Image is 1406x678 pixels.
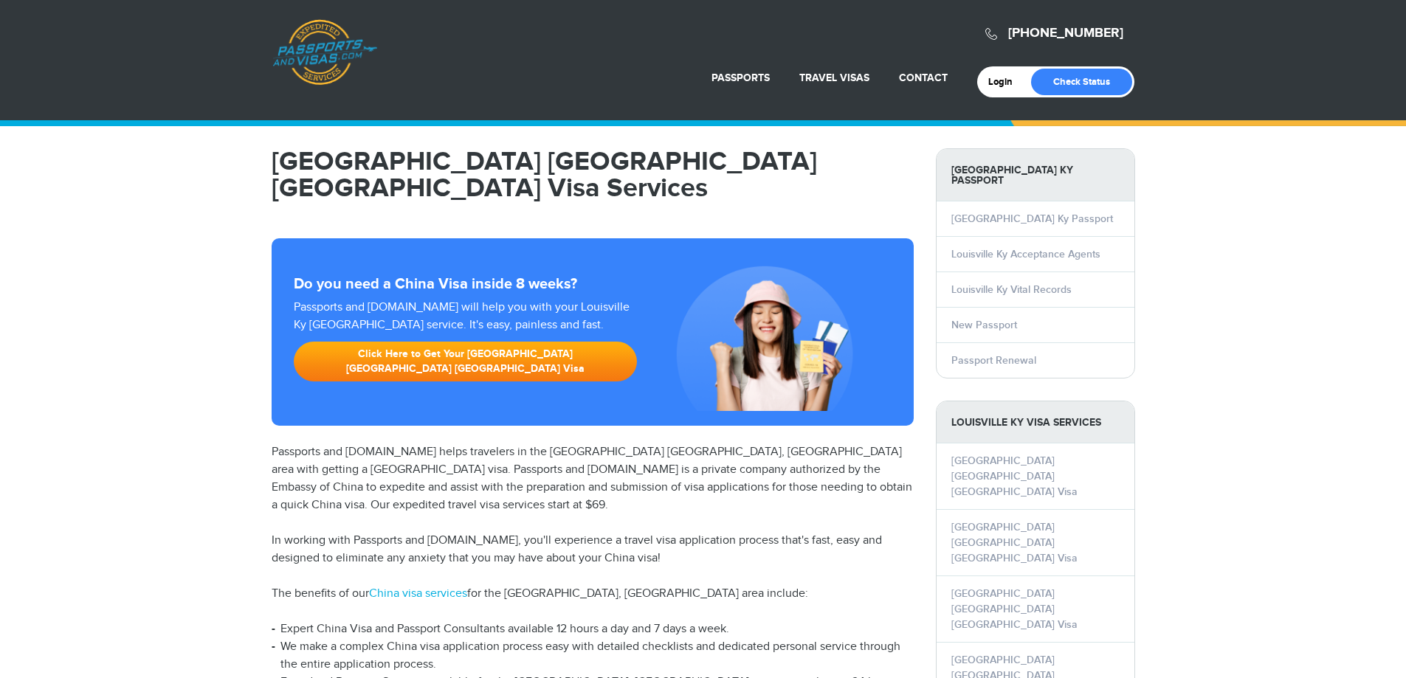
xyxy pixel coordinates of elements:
[1008,25,1123,41] a: [PHONE_NUMBER]
[951,354,1036,367] a: Passport Renewal
[294,342,638,381] a: Click Here to Get Your [GEOGRAPHIC_DATA] [GEOGRAPHIC_DATA] [GEOGRAPHIC_DATA] Visa
[951,587,1078,631] a: [GEOGRAPHIC_DATA] [GEOGRAPHIC_DATA] [GEOGRAPHIC_DATA] Visa
[294,275,892,293] strong: Do you need a China Visa inside 8 weeks?
[1031,69,1132,95] a: Check Status
[799,72,869,84] a: Travel Visas
[272,638,914,674] li: We make a complex China visa application process easy with detailed checklists and dedicated pers...
[951,319,1017,331] a: New Passport
[951,521,1078,564] a: [GEOGRAPHIC_DATA] [GEOGRAPHIC_DATA] [GEOGRAPHIC_DATA] Visa
[272,19,377,86] a: Passports & [DOMAIN_NAME]
[288,299,644,389] div: Passports and [DOMAIN_NAME] will help you with your Louisville Ky [GEOGRAPHIC_DATA] service. It's...
[951,212,1113,225] a: [GEOGRAPHIC_DATA] Ky Passport
[272,148,914,201] h1: [GEOGRAPHIC_DATA] [GEOGRAPHIC_DATA] [GEOGRAPHIC_DATA] Visa Services
[937,149,1134,201] strong: [GEOGRAPHIC_DATA] Ky Passport
[899,72,948,84] a: Contact
[988,76,1023,88] a: Login
[272,443,914,514] p: Passports and [DOMAIN_NAME] helps travelers in the [GEOGRAPHIC_DATA] [GEOGRAPHIC_DATA], [GEOGRAPH...
[272,620,914,638] li: Expert China Visa and Passport Consultants available 12 hours a day and 7 days a week.
[369,587,467,601] a: China visa services
[711,72,770,84] a: Passports
[272,532,914,567] p: In working with Passports and [DOMAIN_NAME], you'll experience a travel visa application process ...
[272,585,914,603] p: The benefits of our for the [GEOGRAPHIC_DATA], [GEOGRAPHIC_DATA] area include:
[937,401,1134,443] strong: Louisville Ky Visa Services
[951,454,1078,498] a: [GEOGRAPHIC_DATA] [GEOGRAPHIC_DATA] [GEOGRAPHIC_DATA] Visa
[951,283,1072,296] a: Louisville Ky Vital Records
[951,248,1100,260] a: Louisville Ky Acceptance Agents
